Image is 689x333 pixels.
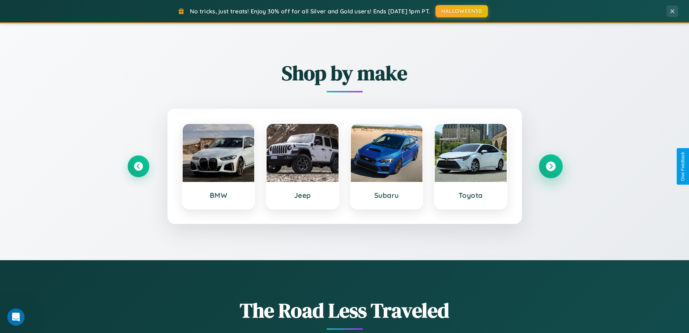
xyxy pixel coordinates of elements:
h3: Jeep [274,191,331,200]
h3: Toyota [442,191,499,200]
div: Give Feedback [680,152,685,181]
h3: Subaru [358,191,416,200]
h1: The Road Less Traveled [128,296,562,324]
span: No tricks, just treats! Enjoy 30% off for all Silver and Gold users! Ends [DATE] 1pm PT. [190,8,430,15]
button: HALLOWEEN30 [435,5,488,17]
h3: BMW [190,191,247,200]
h2: Shop by make [128,59,562,87]
iframe: Intercom live chat [7,308,25,326]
